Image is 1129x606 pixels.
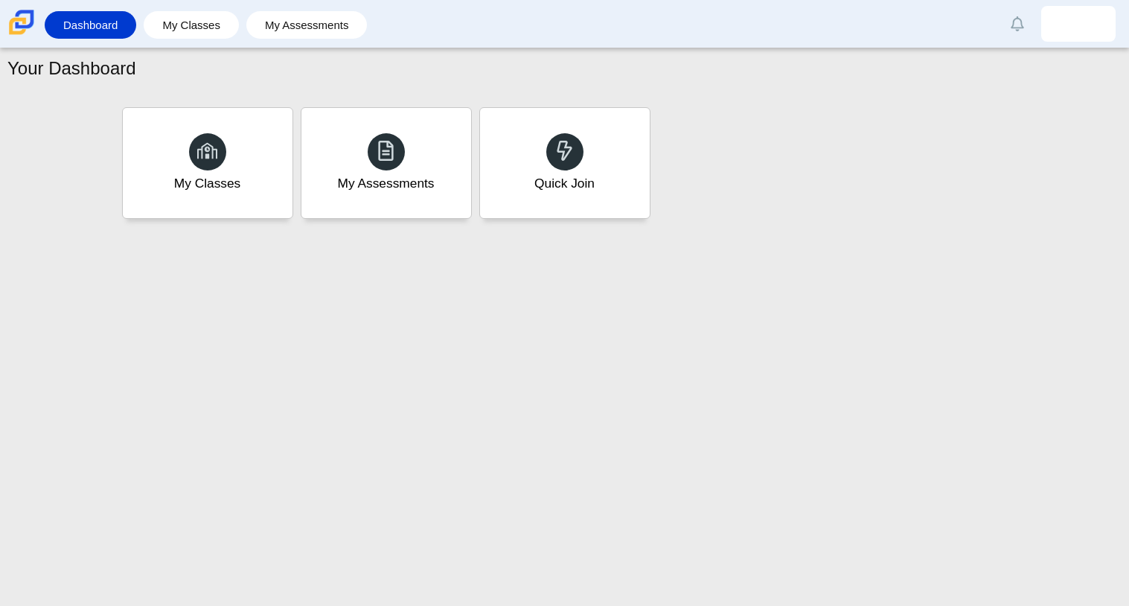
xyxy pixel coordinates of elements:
[534,174,595,193] div: Quick Join
[122,107,293,219] a: My Classes
[174,174,241,193] div: My Classes
[479,107,650,219] a: Quick Join
[6,28,37,40] a: Carmen School of Science & Technology
[301,107,472,219] a: My Assessments
[52,11,129,39] a: Dashboard
[1066,12,1090,36] img: kailiany.delrosari.BwuOT2
[6,7,37,38] img: Carmen School of Science & Technology
[1041,6,1116,42] a: kailiany.delrosari.BwuOT2
[254,11,360,39] a: My Assessments
[338,174,435,193] div: My Assessments
[7,56,136,81] h1: Your Dashboard
[151,11,231,39] a: My Classes
[1001,7,1034,40] a: Alerts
